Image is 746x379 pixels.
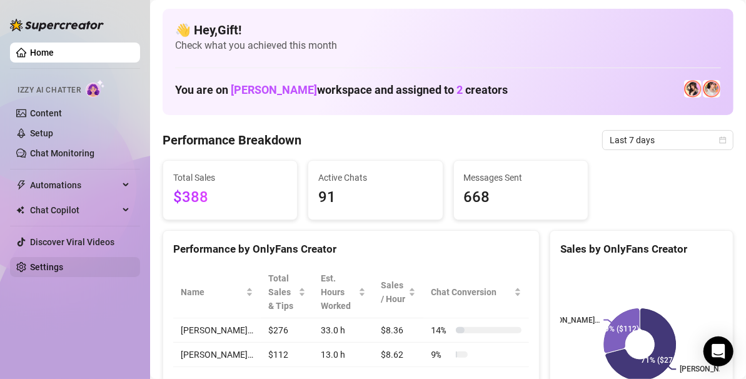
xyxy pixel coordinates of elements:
[30,262,63,272] a: Settings
[175,39,721,53] span: Check what you achieved this month
[16,180,26,190] span: thunderbolt
[464,186,578,210] span: 668
[30,48,54,58] a: Home
[313,318,373,343] td: 33.0 h
[30,237,114,247] a: Discover Viral Videos
[538,316,600,325] text: [PERSON_NAME]…
[313,343,373,367] td: 13.0 h
[261,343,313,367] td: $112
[610,131,726,149] span: Last 7 days
[30,175,119,195] span: Automations
[560,241,723,258] div: Sales by OnlyFans Creator
[30,128,53,138] a: Setup
[703,80,720,98] img: 𝖍𝖔𝖑𝖑𝖞
[680,365,743,374] text: [PERSON_NAME]…
[18,84,81,96] span: Izzy AI Chatter
[181,285,243,299] span: Name
[456,83,463,96] span: 2
[261,266,313,318] th: Total Sales & Tips
[719,136,727,144] span: calendar
[173,241,529,258] div: Performance by OnlyFans Creator
[373,343,424,367] td: $8.62
[423,266,529,318] th: Chat Conversion
[10,19,104,31] img: logo-BBDzfeDw.svg
[173,318,261,343] td: [PERSON_NAME]…
[173,171,287,184] span: Total Sales
[261,318,313,343] td: $276
[684,80,702,98] img: Holly
[86,79,105,98] img: AI Chatter
[175,83,508,97] h1: You are on workspace and assigned to creators
[321,271,355,313] div: Est. Hours Worked
[173,186,287,210] span: $388
[173,266,261,318] th: Name
[431,348,451,361] span: 9 %
[30,200,119,220] span: Chat Copilot
[381,278,406,306] span: Sales / Hour
[464,171,578,184] span: Messages Sent
[175,21,721,39] h4: 👋 Hey, Gift !
[373,266,424,318] th: Sales / Hour
[703,336,733,366] div: Open Intercom Messenger
[431,285,512,299] span: Chat Conversion
[373,318,424,343] td: $8.36
[30,108,62,118] a: Content
[268,271,296,313] span: Total Sales & Tips
[173,343,261,367] td: [PERSON_NAME]…
[431,323,451,337] span: 14 %
[231,83,317,96] span: [PERSON_NAME]
[318,186,432,210] span: 91
[30,148,94,158] a: Chat Monitoring
[318,171,432,184] span: Active Chats
[16,206,24,215] img: Chat Copilot
[163,131,301,149] h4: Performance Breakdown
